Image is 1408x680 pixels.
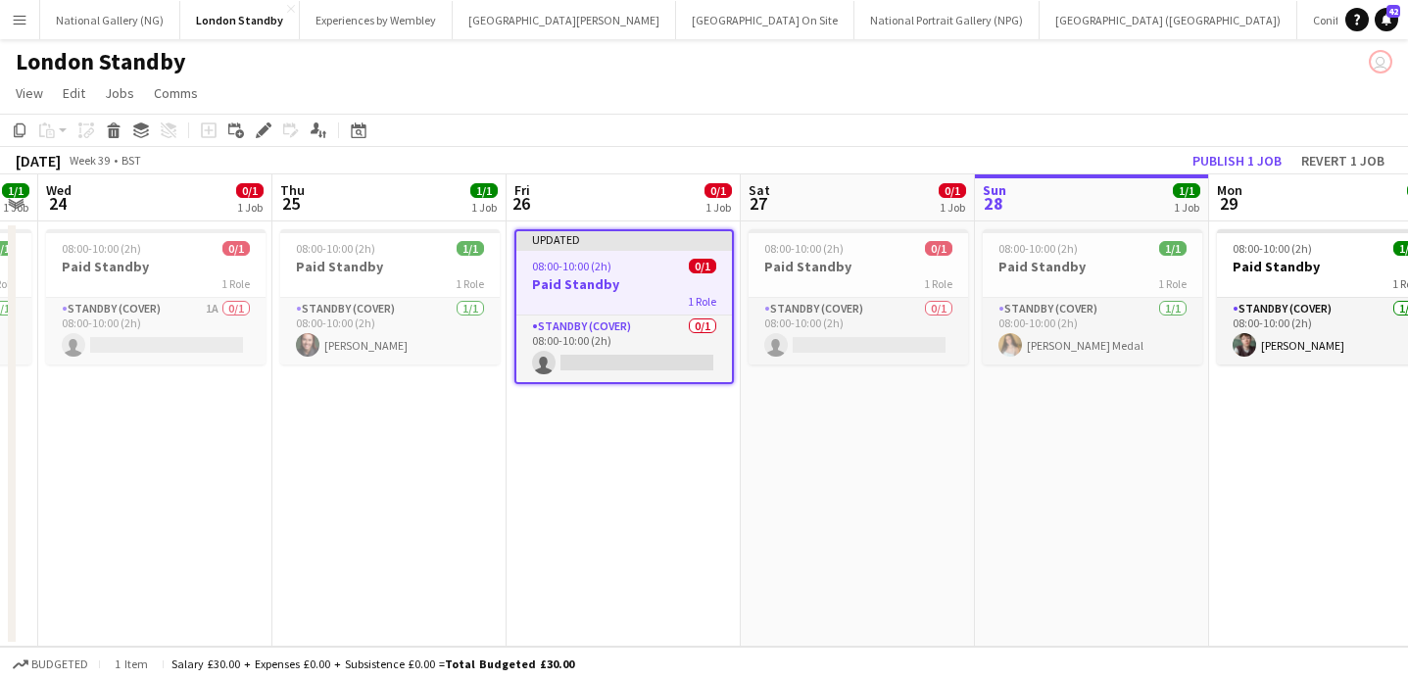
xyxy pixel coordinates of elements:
span: 0/1 [704,183,732,198]
h3: Paid Standby [749,258,968,275]
span: Week 39 [65,153,114,168]
app-user-avatar: Gus Gordon [1369,50,1392,73]
span: 0/1 [925,241,952,256]
span: 42 [1386,5,1400,18]
span: 08:00-10:00 (2h) [764,241,844,256]
div: 1 Job [237,200,263,215]
span: 1 Role [1158,276,1187,291]
span: 1 Role [924,276,952,291]
button: [GEOGRAPHIC_DATA] On Site [676,1,854,39]
div: 1 Job [471,200,497,215]
span: 08:00-10:00 (2h) [532,259,611,273]
span: 1/1 [470,183,498,198]
button: Budgeted [10,654,91,675]
app-card-role: Standby (cover)1/108:00-10:00 (2h)[PERSON_NAME] [280,298,500,364]
button: [GEOGRAPHIC_DATA][PERSON_NAME] [453,1,676,39]
h3: Paid Standby [280,258,500,275]
span: Mon [1217,181,1242,199]
a: Comms [146,80,206,106]
span: 1/1 [2,183,29,198]
span: Jobs [105,84,134,102]
span: 26 [511,192,530,215]
div: [DATE] [16,151,61,170]
h3: Paid Standby [46,258,266,275]
button: Publish 1 job [1185,148,1289,173]
app-job-card: 08:00-10:00 (2h)1/1Paid Standby1 RoleStandby (cover)1/108:00-10:00 (2h)[PERSON_NAME] [280,229,500,364]
span: 1 item [108,656,155,671]
span: 25 [277,192,305,215]
span: 1/1 [1159,241,1187,256]
div: Salary £30.00 + Expenses £0.00 + Subsistence £0.00 = [171,656,574,671]
span: 29 [1214,192,1242,215]
button: National Portrait Gallery (NPG) [854,1,1040,39]
span: 28 [980,192,1006,215]
app-card-role: Standby (cover)0/108:00-10:00 (2h) [516,316,732,382]
div: 1 Job [705,200,731,215]
span: View [16,84,43,102]
h3: Paid Standby [516,275,732,293]
button: National Gallery (NG) [40,1,180,39]
span: Thu [280,181,305,199]
h3: Paid Standby [983,258,1202,275]
button: Revert 1 job [1293,148,1392,173]
span: Sat [749,181,770,199]
a: Edit [55,80,93,106]
h1: London Standby [16,47,186,76]
span: Sun [983,181,1006,199]
button: Experiences by Wembley [300,1,453,39]
app-job-card: Updated08:00-10:00 (2h)0/1Paid Standby1 RoleStandby (cover)0/108:00-10:00 (2h) [514,229,734,384]
div: 1 Job [940,200,965,215]
div: BST [121,153,141,168]
span: 08:00-10:00 (2h) [998,241,1078,256]
span: 0/1 [236,183,264,198]
span: 24 [43,192,72,215]
button: [GEOGRAPHIC_DATA] ([GEOGRAPHIC_DATA]) [1040,1,1297,39]
div: 1 Job [3,200,28,215]
app-card-role: Standby (cover)1A0/108:00-10:00 (2h) [46,298,266,364]
a: 42 [1375,8,1398,31]
span: 27 [746,192,770,215]
span: 08:00-10:00 (2h) [62,241,141,256]
span: 1/1 [457,241,484,256]
span: 08:00-10:00 (2h) [296,241,375,256]
app-job-card: 08:00-10:00 (2h)1/1Paid Standby1 RoleStandby (cover)1/108:00-10:00 (2h)[PERSON_NAME] Medal [983,229,1202,364]
span: Total Budgeted £30.00 [445,656,574,671]
span: 1 Role [456,276,484,291]
app-card-role: Standby (cover)0/108:00-10:00 (2h) [749,298,968,364]
div: 1 Job [1174,200,1199,215]
span: 0/1 [222,241,250,256]
span: Budgeted [31,657,88,671]
a: View [8,80,51,106]
span: 1 Role [688,294,716,309]
button: London Standby [180,1,300,39]
app-job-card: 08:00-10:00 (2h)0/1Paid Standby1 RoleStandby (cover)0/108:00-10:00 (2h) [749,229,968,364]
span: 1/1 [1173,183,1200,198]
span: 1 Role [221,276,250,291]
app-card-role: Standby (cover)1/108:00-10:00 (2h)[PERSON_NAME] Medal [983,298,1202,364]
div: Updated [516,231,732,247]
span: Fri [514,181,530,199]
span: Edit [63,84,85,102]
app-job-card: 08:00-10:00 (2h)0/1Paid Standby1 RoleStandby (cover)1A0/108:00-10:00 (2h) [46,229,266,364]
span: Comms [154,84,198,102]
span: 0/1 [939,183,966,198]
a: Jobs [97,80,142,106]
span: 0/1 [689,259,716,273]
span: Wed [46,181,72,199]
span: 08:00-10:00 (2h) [1233,241,1312,256]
